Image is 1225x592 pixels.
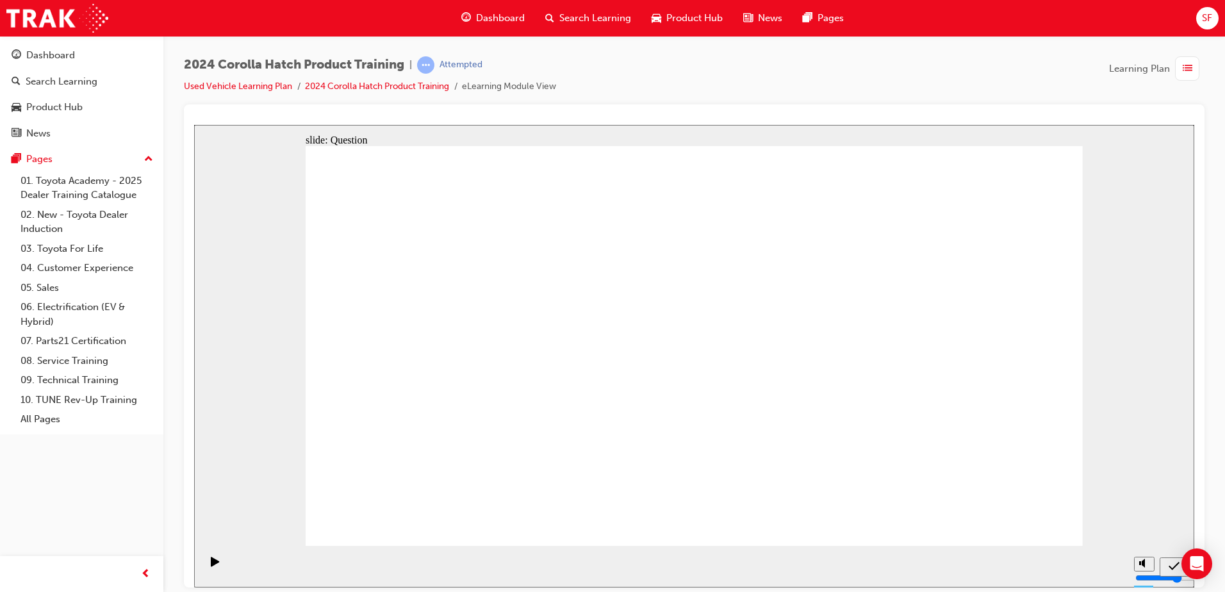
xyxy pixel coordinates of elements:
li: eLearning Module View [462,79,556,94]
span: guage-icon [461,10,471,26]
span: prev-icon [141,566,151,582]
a: All Pages [15,409,158,429]
a: search-iconSearch Learning [535,5,641,31]
button: Submit (Ctrl+Alt+S) [966,432,994,452]
span: Dashboard [476,11,525,26]
div: Dashboard [26,48,75,63]
span: car-icon [12,102,21,113]
a: pages-iconPages [793,5,854,31]
span: Learning Plan [1109,62,1170,76]
span: Pages [818,11,844,26]
a: 2024 Corolla Hatch Product Training [305,81,449,92]
div: Product Hub [26,100,83,115]
span: news-icon [12,128,21,140]
img: Trak [6,4,108,33]
span: pages-icon [803,10,812,26]
div: misc controls [933,421,959,463]
span: pages-icon [12,154,21,165]
a: 09. Technical Training [15,370,158,390]
button: DashboardSearch LearningProduct HubNews [5,41,158,147]
a: 08. Service Training [15,351,158,371]
div: Open Intercom Messenger [1181,548,1212,579]
a: news-iconNews [733,5,793,31]
button: Pages [5,147,158,171]
button: Learning Plan [1109,56,1204,81]
a: 10. TUNE Rev-Up Training [15,390,158,410]
a: guage-iconDashboard [451,5,535,31]
nav: slide navigation [966,421,994,463]
a: 05. Sales [15,278,158,298]
button: Play (Ctrl+Alt+P) [6,431,28,453]
span: list-icon [1183,61,1192,77]
span: learningRecordVerb_ATTEMPT-icon [417,56,434,74]
a: News [5,122,158,145]
a: car-iconProduct Hub [641,5,733,31]
div: News [26,126,51,141]
a: Search Learning [5,70,158,94]
a: 07. Parts21 Certification [15,331,158,351]
a: Product Hub [5,95,158,119]
a: Used Vehicle Learning Plan [184,81,292,92]
span: search-icon [12,76,21,88]
a: 03. Toyota For Life [15,239,158,259]
span: SF [1202,11,1212,26]
div: Pages [26,152,53,167]
a: 06. Electrification (EV & Hybrid) [15,297,158,331]
a: Dashboard [5,44,158,67]
span: car-icon [652,10,661,26]
div: playback controls [6,421,28,463]
span: News [758,11,782,26]
span: Search Learning [559,11,631,26]
a: 01. Toyota Academy - 2025 Dealer Training Catalogue [15,171,158,205]
button: Mute (Ctrl+Alt+M) [940,432,960,447]
a: 04. Customer Experience [15,258,158,278]
input: volume [941,448,1024,458]
span: | [409,58,412,72]
div: Attempted [440,59,482,71]
a: 02. New - Toyota Dealer Induction [15,205,158,239]
span: 2024 Corolla Hatch Product Training [184,58,404,72]
span: search-icon [545,10,554,26]
button: SF [1196,7,1219,29]
span: guage-icon [12,50,21,62]
span: up-icon [144,151,153,168]
span: Product Hub [666,11,723,26]
span: news-icon [743,10,753,26]
div: Search Learning [26,74,97,89]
